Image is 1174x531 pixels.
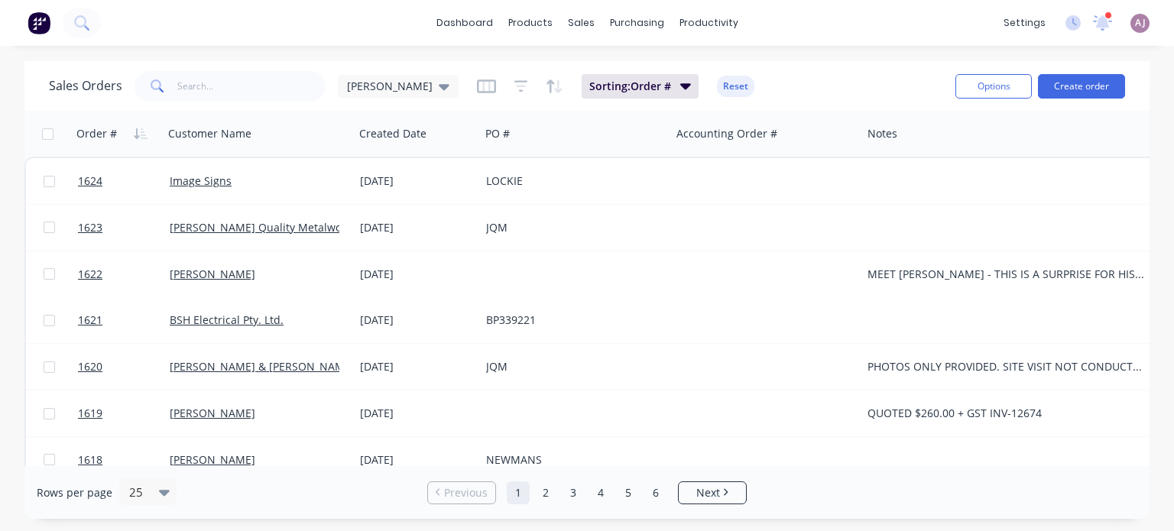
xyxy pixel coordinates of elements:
a: 1621 [78,297,170,343]
div: BP339221 [486,312,656,328]
a: Previous page [428,485,495,500]
div: QUOTED $260.00 + GST INV-12674 [868,406,1146,421]
a: 1622 [78,251,170,297]
a: [PERSON_NAME] [170,267,255,281]
span: 1619 [78,406,102,421]
div: PO # [485,126,510,141]
a: Page 5 [617,481,640,504]
a: Image Signs [170,173,232,188]
ul: Pagination [421,481,753,504]
div: PHOTOS ONLY PROVIDED. SITE VISIT NOT CONDUCTED [868,359,1146,374]
a: Page 3 [562,481,585,504]
div: [DATE] [360,312,474,328]
img: Factory [28,11,50,34]
a: 1620 [78,344,170,390]
span: 1621 [78,312,102,328]
div: [DATE] [360,173,474,189]
a: dashboard [429,11,501,34]
span: 1623 [78,220,102,235]
div: purchasing [602,11,672,34]
span: AJ [1135,16,1146,30]
div: productivity [672,11,746,34]
input: Search... [177,71,326,102]
span: Next [696,485,720,500]
div: settings [996,11,1053,34]
div: Created Date [359,126,426,141]
div: Notes [868,126,897,141]
span: Previous [444,485,488,500]
h1: Sales Orders [49,79,122,93]
div: [DATE] [360,406,474,421]
a: 1619 [78,390,170,436]
div: MEET [PERSON_NAME] - THIS IS A SURPRISE FOR HIS DAUGHTER [868,267,1146,282]
button: Create order [1038,74,1125,99]
button: Reset [717,76,754,97]
button: Options [955,74,1032,99]
div: [DATE] [360,359,474,374]
div: NEWMANS [486,452,656,468]
span: 1624 [78,173,102,189]
div: JQM [486,220,656,235]
a: 1618 [78,437,170,483]
div: LOCKIE [486,173,656,189]
div: JQM [486,359,656,374]
a: [PERSON_NAME] & [PERSON_NAME] [170,359,355,374]
a: Page 6 [644,481,667,504]
span: 1622 [78,267,102,282]
a: [PERSON_NAME] Quality Metalworks [170,220,357,235]
a: Page 4 [589,481,612,504]
div: products [501,11,560,34]
div: Customer Name [168,126,251,141]
div: Accounting Order # [676,126,777,141]
a: 1624 [78,158,170,204]
a: Page 2 [534,481,557,504]
a: 1623 [78,205,170,251]
a: [PERSON_NAME] [170,406,255,420]
div: [DATE] [360,220,474,235]
div: [DATE] [360,267,474,282]
span: Sorting: Order # [589,79,671,94]
a: Page 1 is your current page [507,481,530,504]
div: [DATE] [360,452,474,468]
button: Sorting:Order # [582,74,699,99]
div: Order # [76,126,117,141]
a: BSH Electrical Pty. Ltd. [170,312,284,327]
a: Next page [679,485,746,500]
span: [PERSON_NAME] [347,78,433,94]
a: [PERSON_NAME] [170,452,255,467]
span: 1618 [78,452,102,468]
div: sales [560,11,602,34]
span: Rows per page [37,485,112,500]
span: 1620 [78,359,102,374]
